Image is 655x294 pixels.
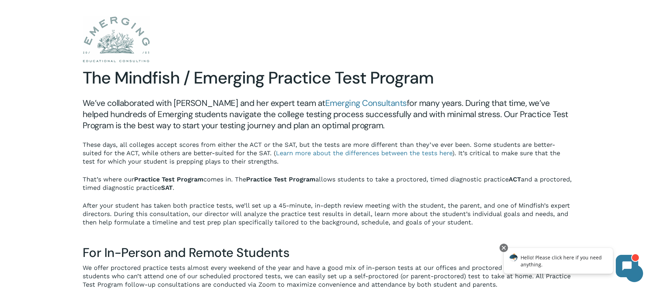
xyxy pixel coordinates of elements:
[161,184,173,191] strong: SAT
[509,175,521,183] strong: ACT
[83,201,572,227] p: After your student has taken both practice tests, we’ll set up a 45-minute, in-depth review meeti...
[83,98,572,131] h5: We’ve collaborated with [PERSON_NAME] and her expert team at for many years. During that time, we...
[83,175,572,201] p: That’s where our comes in. The allows students to take a proctored, timed diagnostic practice and...
[325,98,407,108] a: Emerging Consultants
[134,175,203,183] strong: Practice Test Program
[83,141,572,175] p: These days, all colleges accept scores from either the ACT or the SAT, but the tests are more dif...
[496,242,645,284] iframe: Chatbot
[276,149,452,157] a: Learn more about the differences between the tests here
[83,245,572,261] h3: For In-Person and Remote Students
[83,16,150,63] img: Emerging Educational Consulting Denver
[246,175,315,183] strong: Practice Test Program
[83,264,572,289] p: We offer proctored practice tests almost every weekend of the year and have a good mix of in-pers...
[83,16,572,88] h2: The Mindfish / Emerging Practice Test Program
